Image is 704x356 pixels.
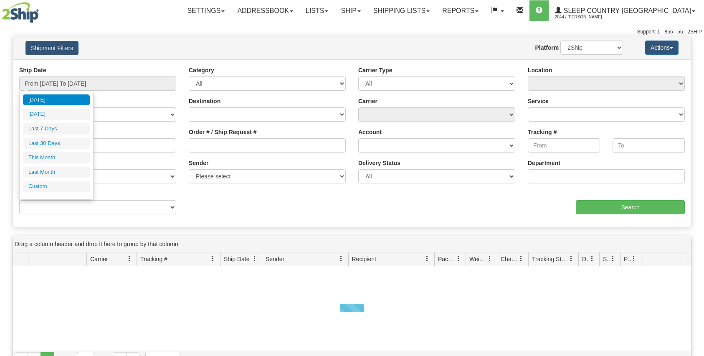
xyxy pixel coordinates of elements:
input: From [528,138,600,153]
a: Delivery Status filter column settings [585,252,599,266]
div: Support: 1 - 855 - 55 - 2SHIP [2,28,702,36]
li: This Month [23,152,90,163]
label: Sender [189,159,208,167]
label: Tracking # [528,128,557,136]
a: Sender filter column settings [334,252,348,266]
label: Category [189,66,214,74]
label: Carrier Type [358,66,392,74]
li: Custom [23,181,90,192]
a: Charge filter column settings [514,252,528,266]
img: logo2044.jpg [2,2,39,23]
span: Charge [501,255,518,263]
label: Account [358,128,382,136]
div: grid grouping header [13,236,691,252]
span: Weight [469,255,487,263]
a: Settings [181,0,231,21]
label: Destination [189,97,220,105]
label: Service [528,97,549,105]
a: Reports [436,0,485,21]
a: Ship Date filter column settings [248,252,262,266]
span: Packages [438,255,456,263]
a: Shipment Issues filter column settings [606,252,620,266]
label: Carrier [358,97,377,105]
button: Actions [645,41,679,55]
label: Order # / Ship Request # [189,128,257,136]
label: Delivery Status [358,159,400,167]
a: Tracking # filter column settings [206,252,220,266]
span: Ship Date [224,255,249,263]
input: To [613,138,685,153]
li: [DATE] [23,94,90,106]
button: Shipment Filters [25,41,79,55]
a: Sleep Country [GEOGRAPHIC_DATA] 2044 / [PERSON_NAME] [549,0,701,21]
span: Delivery Status [582,255,589,263]
span: Carrier [90,255,108,263]
input: Search [576,200,685,214]
span: 2044 / [PERSON_NAME] [555,13,618,21]
span: Tracking Status [532,255,568,263]
label: Platform [535,43,559,52]
a: Addressbook [231,0,299,21]
iframe: chat widget [685,135,703,221]
li: Last Month [23,167,90,178]
li: [DATE] [23,109,90,120]
a: Ship [334,0,367,21]
a: Carrier filter column settings [122,252,137,266]
span: Shipment Issues [603,255,610,263]
label: Ship Date [19,66,46,74]
label: Department [528,159,560,167]
a: Recipient filter column settings [420,252,434,266]
a: Lists [299,0,334,21]
li: Last 30 Days [23,138,90,149]
span: Sleep Country [GEOGRAPHIC_DATA] [562,7,691,14]
a: Weight filter column settings [483,252,497,266]
span: Recipient [352,255,376,263]
span: Tracking # [140,255,167,263]
span: Sender [266,255,284,263]
a: Pickup Status filter column settings [627,252,641,266]
li: Last 7 Days [23,123,90,135]
span: Pickup Status [624,255,631,263]
a: Packages filter column settings [451,252,466,266]
a: Tracking Status filter column settings [564,252,578,266]
label: Location [528,66,552,74]
a: Shipping lists [367,0,436,21]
